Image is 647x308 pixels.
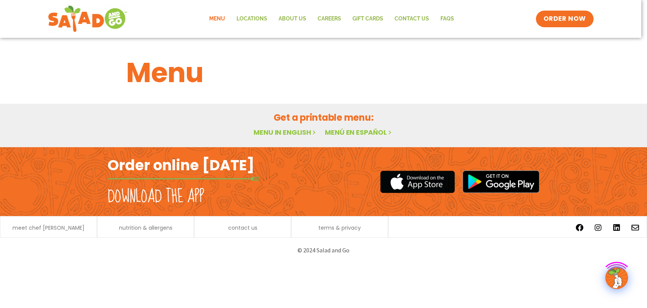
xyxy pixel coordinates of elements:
a: Menú en español [325,128,393,137]
a: terms & privacy [318,225,361,230]
a: About Us [273,10,312,28]
h2: Order online [DATE] [108,156,254,174]
a: GIFT CARDS [347,10,389,28]
a: Locations [231,10,273,28]
h1: Menu [126,52,521,93]
span: ORDER NOW [544,14,586,23]
a: ORDER NOW [536,11,594,27]
a: nutrition & allergens [119,225,172,230]
a: Contact Us [389,10,435,28]
img: google_play [462,170,540,193]
img: appstore [380,170,455,194]
a: Menu [204,10,231,28]
nav: Menu [204,10,460,28]
a: Menu in English [254,128,317,137]
a: contact us [228,225,257,230]
img: fork [108,177,259,181]
a: FAQs [435,10,460,28]
img: new-SAG-logo-768×292 [48,4,128,34]
a: meet chef [PERSON_NAME] [13,225,85,230]
h2: Download the app [108,186,204,207]
h2: Get a printable menu: [126,111,521,124]
a: Careers [312,10,347,28]
p: © 2024 Salad and Go [111,245,536,255]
